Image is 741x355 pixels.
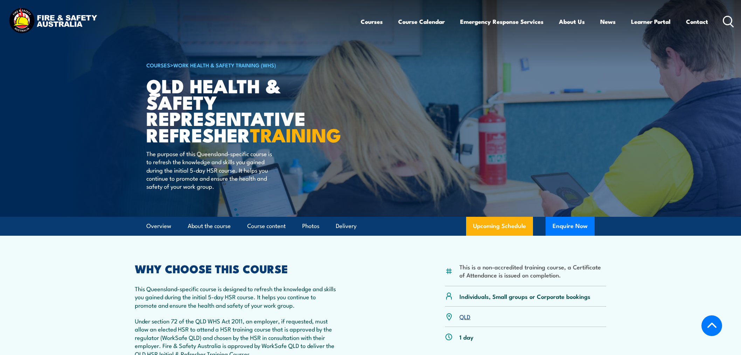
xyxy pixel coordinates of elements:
[146,77,319,143] h1: QLD Health & Safety Representative Refresher
[459,333,473,341] p: 1 day
[146,61,170,69] a: COURSES
[398,12,445,31] a: Course Calendar
[146,217,171,235] a: Overview
[460,12,543,31] a: Emergency Response Services
[173,61,276,69] a: Work Health & Safety Training (WHS)
[135,284,339,309] p: This Queensland-specific course is designed to refresh the knowledge and skills you gained during...
[466,217,533,236] a: Upcoming Schedule
[631,12,671,31] a: Learner Portal
[686,12,708,31] a: Contact
[146,61,319,69] h6: >
[459,292,590,300] p: Individuals, Small groups or Corporate bookings
[459,263,606,279] li: This is a non-accredited training course, a Certificate of Attendance is issued on completion.
[188,217,231,235] a: About the course
[302,217,319,235] a: Photos
[546,217,595,236] button: Enquire Now
[361,12,383,31] a: Courses
[600,12,616,31] a: News
[559,12,585,31] a: About Us
[250,120,341,149] strong: TRAINING
[459,312,470,321] a: QLD
[146,149,274,190] p: The purpose of this Queensland-specific course is to refresh the knowledge and skills you gained ...
[247,217,286,235] a: Course content
[336,217,356,235] a: Delivery
[135,263,339,273] h2: WHY CHOOSE THIS COURSE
